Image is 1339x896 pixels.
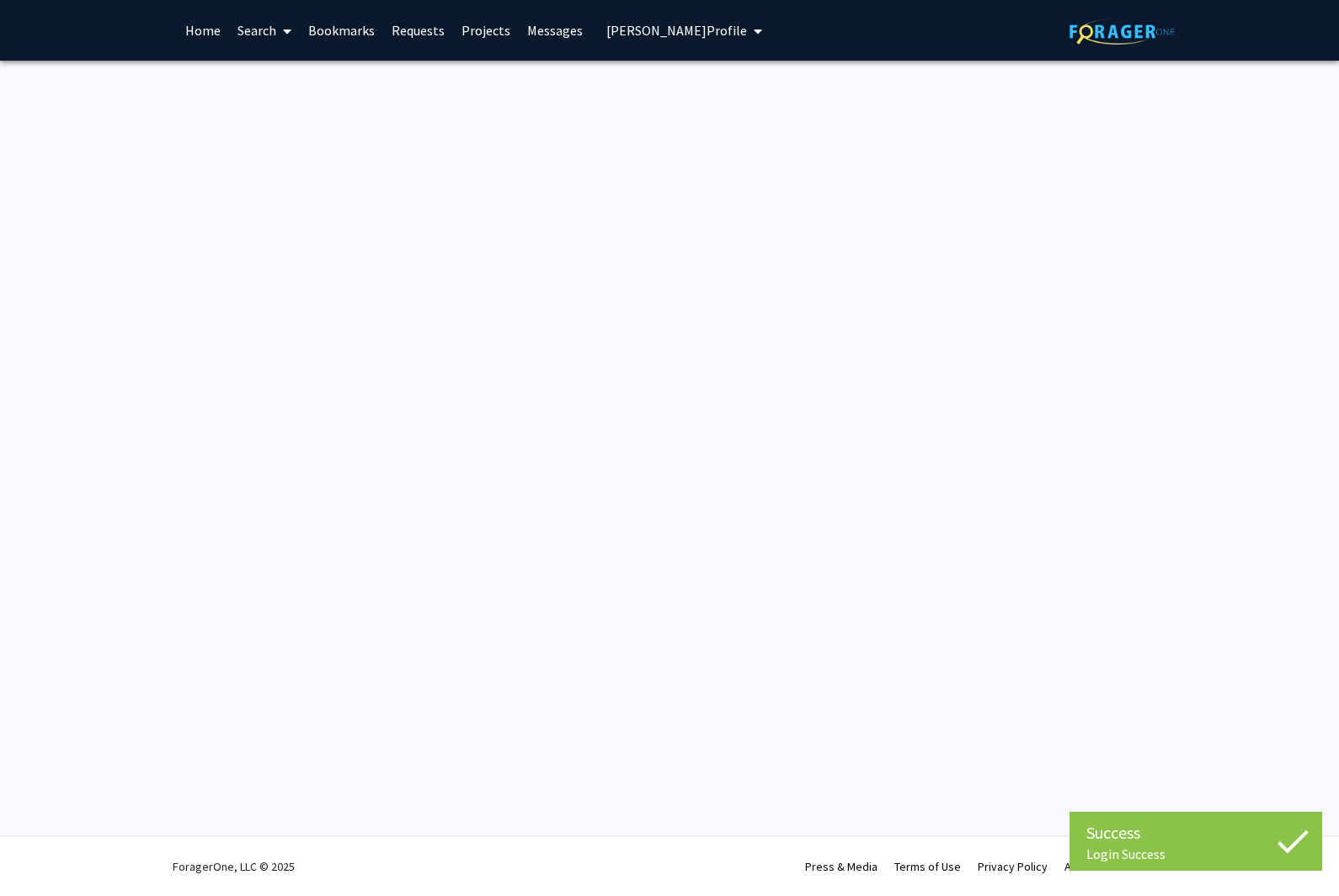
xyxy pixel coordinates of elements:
a: Messages [519,1,591,60]
a: About [1064,859,1095,874]
div: ForagerOne, LLC © 2025 [173,837,295,896]
a: Privacy Policy [978,859,1048,874]
a: Requests [383,1,453,60]
div: Login Success [1086,845,1305,862]
a: Search [229,1,300,60]
a: Projects [453,1,519,60]
div: Success [1086,820,1305,845]
a: Press & Media [805,859,878,874]
img: ForagerOne Logo [1070,19,1175,45]
a: Terms of Use [894,859,961,874]
a: Bookmarks [300,1,383,60]
a: Home [177,1,229,60]
span: [PERSON_NAME] Profile [606,22,747,39]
